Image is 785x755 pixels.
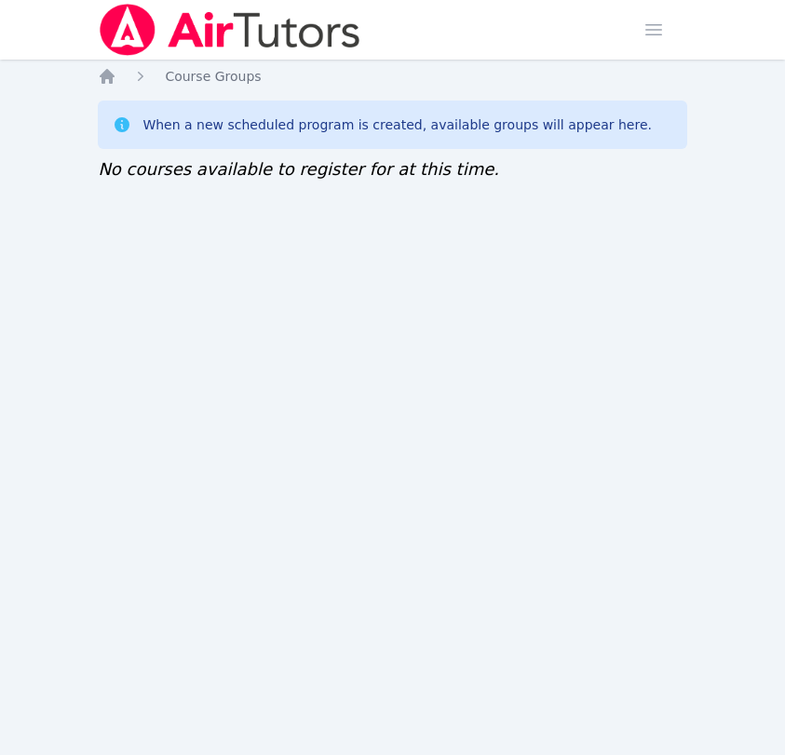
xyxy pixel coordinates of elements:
[165,67,261,86] a: Course Groups
[98,67,686,86] nav: Breadcrumb
[98,4,361,56] img: Air Tutors
[165,69,261,84] span: Course Groups
[142,115,652,134] div: When a new scheduled program is created, available groups will appear here.
[98,159,499,179] span: No courses available to register for at this time.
